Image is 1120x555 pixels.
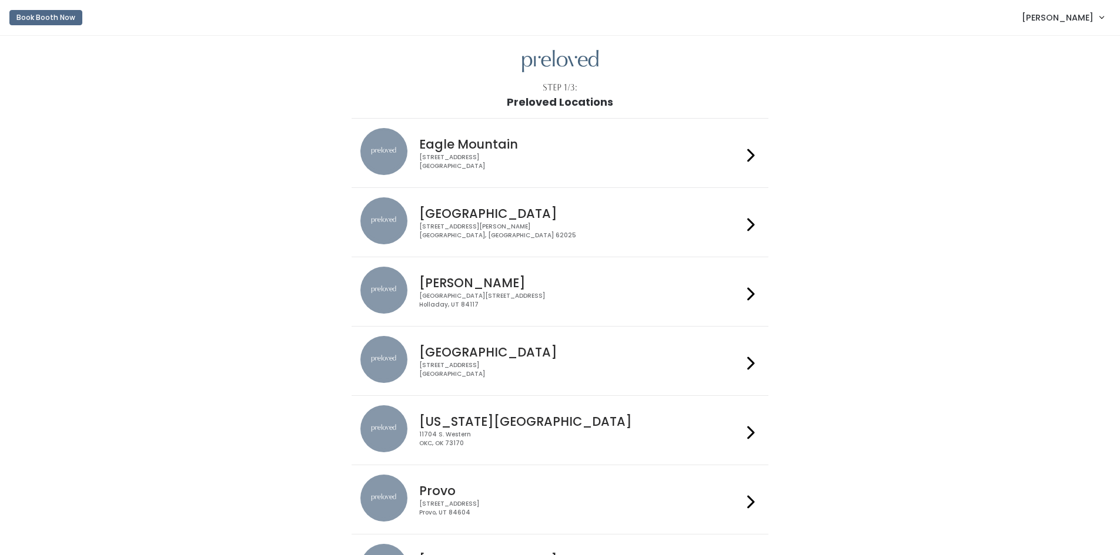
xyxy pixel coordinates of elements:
a: preloved location [GEOGRAPHIC_DATA] [STREET_ADDRESS][GEOGRAPHIC_DATA] [360,336,760,386]
a: preloved location Eagle Mountain [STREET_ADDRESS][GEOGRAPHIC_DATA] [360,128,760,178]
div: [STREET_ADDRESS] Provo, UT 84604 [419,500,743,517]
a: preloved location Provo [STREET_ADDRESS]Provo, UT 84604 [360,475,760,524]
div: [GEOGRAPHIC_DATA][STREET_ADDRESS] Holladay, UT 84117 [419,292,743,309]
div: Step 1/3: [543,82,577,94]
img: preloved location [360,475,407,522]
button: Book Booth Now [9,10,82,25]
h4: Provo [419,484,743,497]
div: [STREET_ADDRESS] [GEOGRAPHIC_DATA] [419,153,743,170]
div: [STREET_ADDRESS] [GEOGRAPHIC_DATA] [419,361,743,378]
h4: [PERSON_NAME] [419,276,743,290]
a: preloved location [PERSON_NAME] [GEOGRAPHIC_DATA][STREET_ADDRESS]Holladay, UT 84117 [360,267,760,317]
img: preloved location [360,336,407,383]
a: [PERSON_NAME] [1010,5,1115,30]
img: preloved location [360,197,407,244]
img: preloved logo [522,50,599,73]
a: Book Booth Now [9,5,82,31]
div: [STREET_ADDRESS][PERSON_NAME] [GEOGRAPHIC_DATA], [GEOGRAPHIC_DATA] 62025 [419,223,743,240]
h4: Eagle Mountain [419,137,743,151]
h4: [GEOGRAPHIC_DATA] [419,207,743,220]
div: 11704 S. Western OKC, OK 73170 [419,430,743,448]
h4: [GEOGRAPHIC_DATA] [419,345,743,359]
h4: [US_STATE][GEOGRAPHIC_DATA] [419,415,743,428]
img: preloved location [360,405,407,452]
a: preloved location [GEOGRAPHIC_DATA] [STREET_ADDRESS][PERSON_NAME][GEOGRAPHIC_DATA], [GEOGRAPHIC_D... [360,197,760,247]
img: preloved location [360,128,407,175]
img: preloved location [360,267,407,314]
span: [PERSON_NAME] [1022,11,1094,24]
h1: Preloved Locations [507,96,613,108]
a: preloved location [US_STATE][GEOGRAPHIC_DATA] 11704 S. WesternOKC, OK 73170 [360,405,760,455]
